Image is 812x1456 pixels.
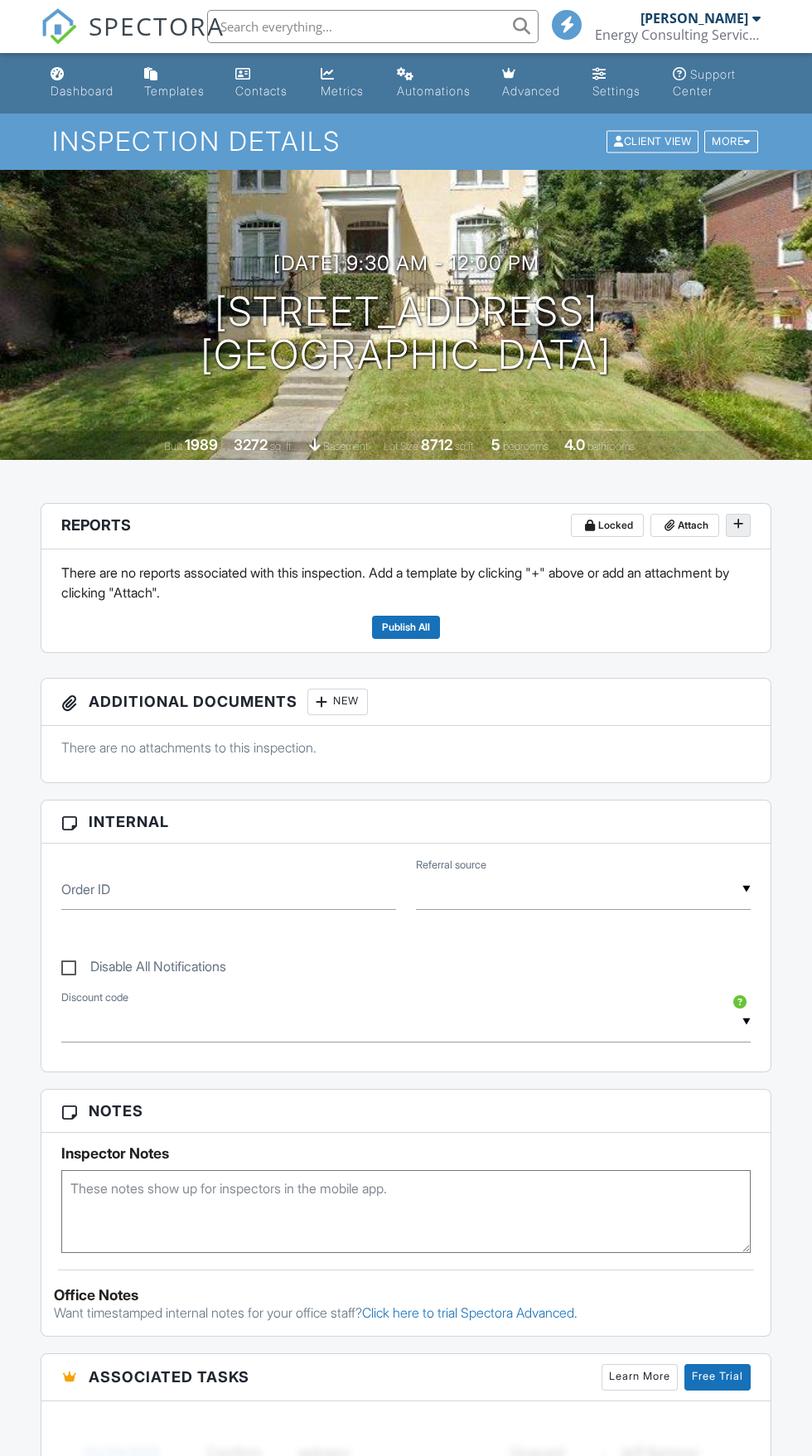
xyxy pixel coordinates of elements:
h1: Inspection Details [52,127,759,156]
h3: [DATE] 9:30 am - 12:00 pm [273,252,539,274]
div: 3272 [234,436,268,453]
a: Templates [138,60,215,107]
div: Contacts [235,84,288,98]
div: [PERSON_NAME] [640,10,748,27]
div: 5 [491,436,500,453]
div: Client View [607,131,698,153]
div: 8712 [421,436,452,453]
p: There are no attachments to this inspection. [61,738,751,757]
div: Automations [397,84,471,98]
span: sq. ft. [270,440,293,452]
div: 4.0 [564,436,585,453]
a: Metrics [314,60,377,107]
div: Energy Consulting Services [595,27,761,43]
span: basement [323,440,368,452]
div: Settings [592,84,640,98]
span: bedrooms [503,440,549,452]
a: Settings [586,60,653,107]
span: sq.ft. [455,440,476,452]
div: More [704,131,758,153]
label: Referral source [416,858,486,873]
div: Office Notes [54,1287,758,1304]
span: bathrooms [587,440,635,452]
h3: Notes [41,1090,771,1133]
a: Learn More [602,1364,678,1391]
div: Support Center [673,67,736,98]
div: Templates [144,84,205,98]
a: Client View [605,134,703,147]
span: Associated Tasks [89,1366,249,1388]
span: SPECTORA [89,8,225,43]
h5: Inspector Notes [61,1145,751,1162]
div: Dashboard [51,84,114,98]
img: The Best Home Inspection Software - Spectora [41,8,77,45]
div: Advanced [502,84,560,98]
h3: Additional Documents [41,679,771,726]
input: Search everything... [207,10,539,43]
h1: [STREET_ADDRESS] [GEOGRAPHIC_DATA] [201,290,611,378]
div: New [307,689,368,715]
a: Free Trial [684,1364,751,1391]
h3: Internal [41,801,771,844]
a: SPECTORA [41,22,225,57]
a: Dashboard [44,60,124,107]
a: Automations (Basic) [390,60,482,107]
label: Order ID [61,880,110,898]
div: 1989 [185,436,218,453]
a: Contacts [229,60,301,107]
a: Support Center [666,60,768,107]
label: Discount code [61,990,128,1005]
a: Click here to trial Spectora Advanced. [362,1304,578,1321]
span: Built [164,440,182,452]
label: Disable All Notifications [61,959,226,980]
p: Want timestamped internal notes for your office staff? [54,1304,758,1322]
div: Metrics [321,84,364,98]
a: Advanced [495,60,573,107]
span: Lot Size [384,440,418,452]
